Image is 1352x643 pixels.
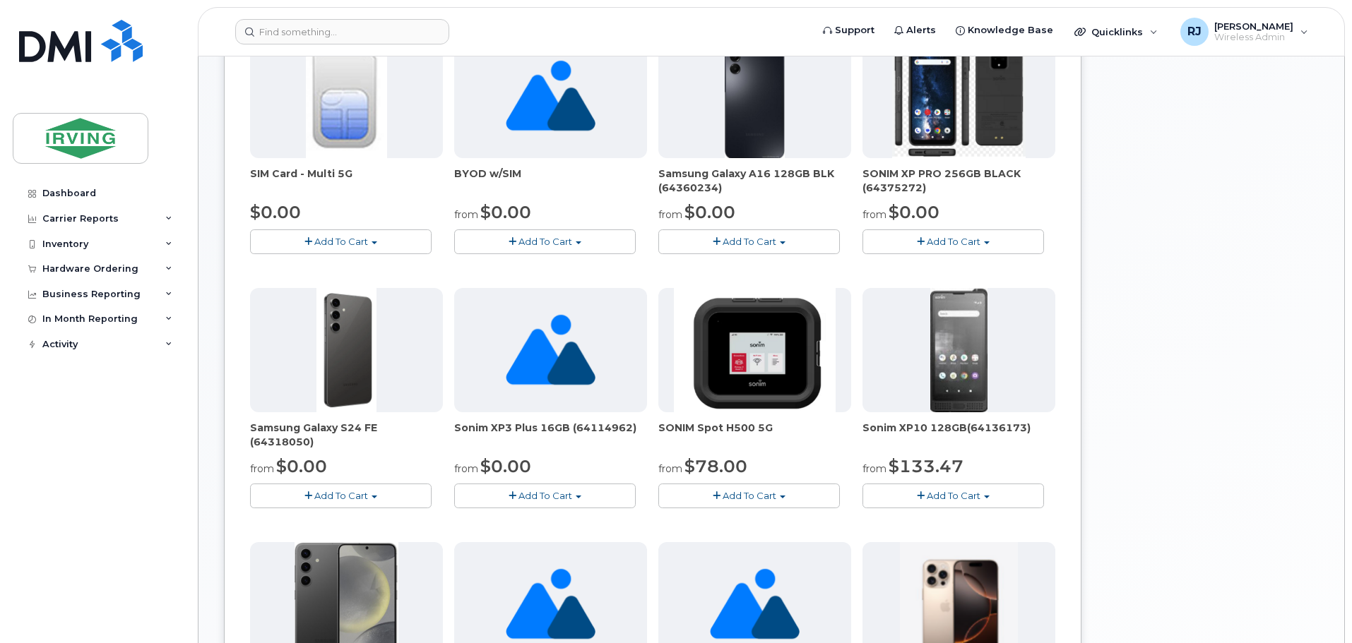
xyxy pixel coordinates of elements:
div: Samsung Galaxy A16 128GB BLK (64360234) [658,167,851,195]
div: Ryan Johnson [1170,18,1318,46]
a: Knowledge Base [946,16,1063,44]
span: $133.47 [889,456,963,476]
button: Add To Cart [250,229,432,254]
img: SONIM.png [674,288,836,412]
span: Add To Cart [723,236,776,247]
span: Add To Cart [927,490,980,501]
span: Add To Cart [723,490,776,501]
div: Sonim XP10 128GB(64136173) [862,421,1055,449]
img: A16_-_JDI.png [725,34,785,158]
span: Add To Cart [927,236,980,247]
button: Add To Cart [658,229,840,254]
a: Alerts [884,16,946,44]
button: Add To Cart [454,229,636,254]
span: $0.00 [889,202,939,222]
span: $0.00 [480,456,531,476]
img: XP10.jpg [930,288,988,412]
img: 00D627D4-43E9-49B7-A367-2C99342E128C.jpg [306,34,386,158]
span: $0.00 [480,202,531,222]
span: Add To Cart [518,236,572,247]
span: $0.00 [250,202,301,222]
img: no_image_found-2caef05468ed5679b831cfe6fc140e25e0c280774317ffc20a367ab7fd17291e.png [506,34,595,158]
small: from [658,208,682,221]
div: BYOD w/SIM [454,167,647,195]
button: Add To Cart [862,483,1044,508]
small: from [658,462,682,475]
img: s24_fe.png [316,288,376,412]
div: SIM Card - Multi 5G [250,167,443,195]
span: Add To Cart [314,490,368,501]
button: Add To Cart [862,229,1044,254]
small: from [454,208,478,221]
button: Add To Cart [454,483,636,508]
span: Support [835,23,874,37]
small: from [250,462,274,475]
button: Add To Cart [250,483,432,508]
span: Knowledge Base [968,23,1053,37]
div: Sonim XP3 Plus 16GB (64114962) [454,421,647,449]
span: Add To Cart [314,236,368,247]
span: $0.00 [276,456,327,476]
small: from [454,462,478,475]
a: Support [813,16,884,44]
span: Alerts [906,23,936,37]
div: SONIM Spot H500 5G [658,421,851,449]
span: [PERSON_NAME] [1214,20,1293,32]
span: $78.00 [684,456,747,476]
span: Add To Cart [518,490,572,501]
span: RJ [1187,23,1202,40]
span: $0.00 [684,202,735,222]
img: no_image_found-2caef05468ed5679b831cfe6fc140e25e0c280774317ffc20a367ab7fd17291e.png [506,288,595,412]
button: Add To Cart [658,483,840,508]
small: from [862,208,886,221]
div: Quicklinks [1065,18,1168,46]
img: SONIM_XP_PRO_-_JDIRVING.png [892,34,1025,158]
div: Samsung Galaxy S24 FE (64318050) [250,421,443,449]
div: SONIM XP PRO 256GB BLACK (64375272) [862,167,1055,195]
small: from [862,462,886,475]
span: Quicklinks [1091,26,1143,37]
span: Wireless Admin [1214,32,1293,43]
input: Find something... [235,19,449,44]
